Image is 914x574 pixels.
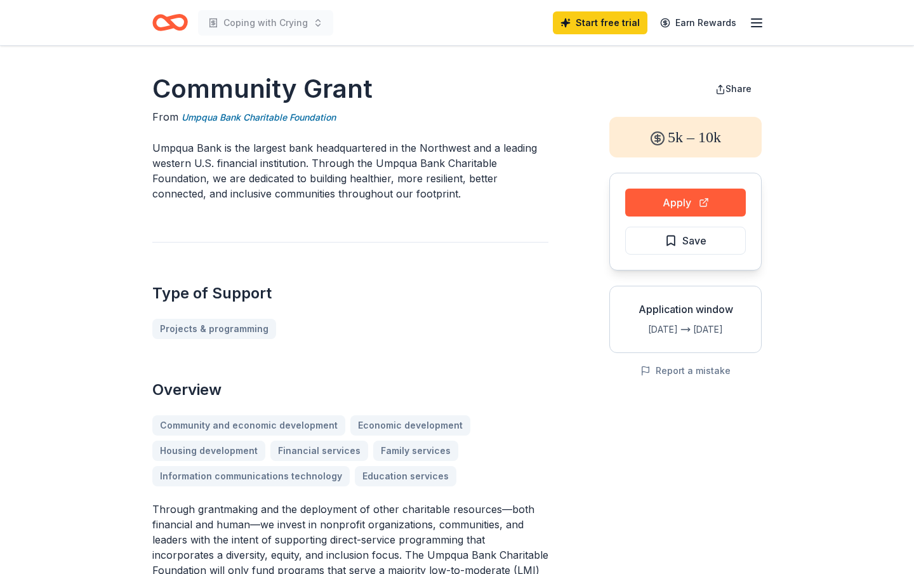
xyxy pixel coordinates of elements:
[198,10,333,36] button: Coping with Crying
[705,76,762,102] button: Share
[625,189,746,217] button: Apply
[553,11,647,34] a: Start free trial
[223,15,308,30] span: Coping with Crying
[652,11,744,34] a: Earn Rewards
[182,110,336,125] a: Umpqua Bank Charitable Foundation
[152,71,548,107] h1: Community Grant
[609,117,762,157] div: 5k – 10k
[620,322,678,337] div: [DATE]
[620,302,751,317] div: Application window
[152,380,548,400] h2: Overview
[693,322,751,337] div: [DATE]
[152,319,276,339] a: Projects & programming
[640,363,731,378] button: Report a mistake
[152,283,548,304] h2: Type of Support
[725,83,752,94] span: Share
[152,8,188,37] a: Home
[152,140,548,201] p: Umpqua Bank is the largest bank headquartered in the Northwest and a leading western U.S. financi...
[625,227,746,255] button: Save
[682,232,706,249] span: Save
[152,109,548,125] div: From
